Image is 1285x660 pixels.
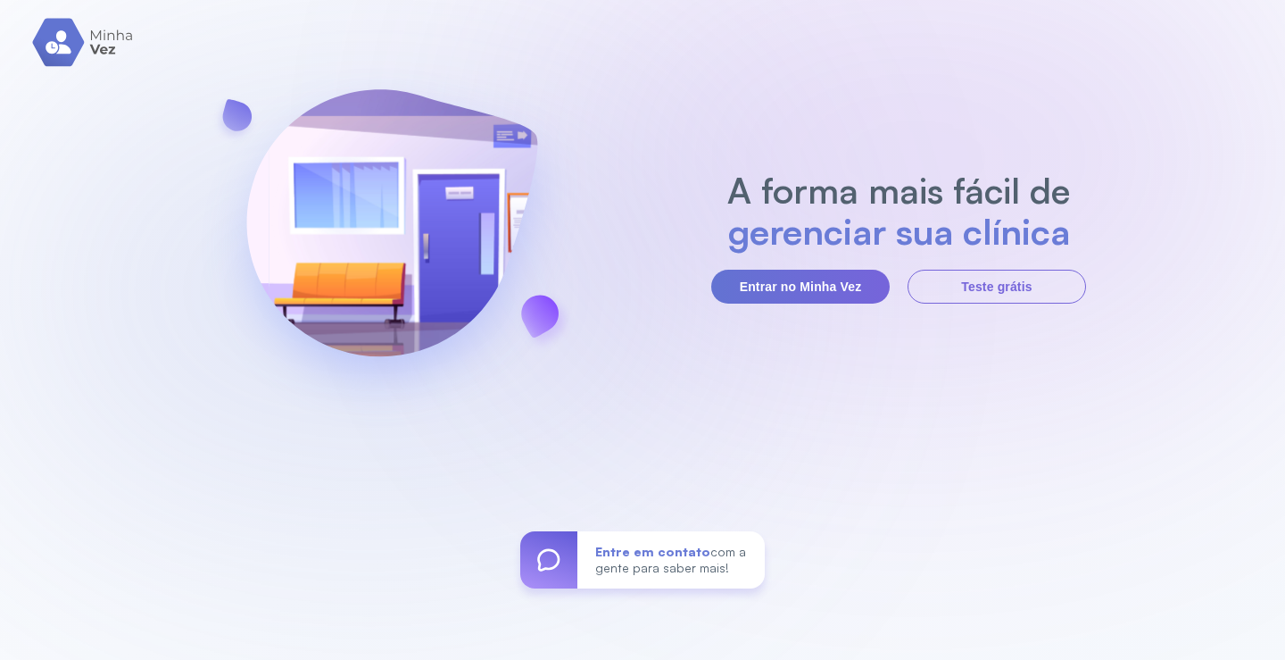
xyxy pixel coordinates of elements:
[718,211,1080,252] h2: gerenciar sua clínica
[520,531,765,589] a: Entre em contatocom a gente para saber mais!
[908,270,1086,304] button: Teste grátis
[595,544,710,559] span: Entre em contato
[32,18,135,67] img: logo.svg
[199,42,584,430] img: banner-login.svg
[577,531,765,589] div: com a gente para saber mais!
[718,170,1080,211] h2: A forma mais fácil de
[711,270,890,304] button: Entrar no Minha Vez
